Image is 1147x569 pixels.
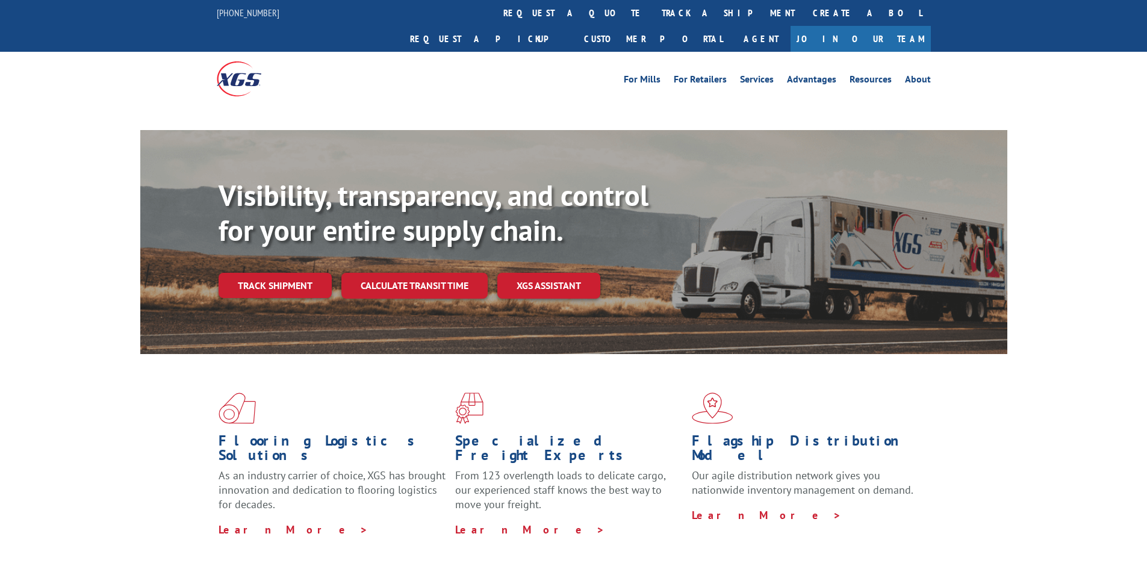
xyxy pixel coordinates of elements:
a: For Mills [624,75,661,88]
span: Our agile distribution network gives you nationwide inventory management on demand. [692,468,913,497]
a: Advantages [787,75,836,88]
a: XGS ASSISTANT [497,273,600,299]
a: Learn More > [219,523,368,536]
a: Agent [732,26,791,52]
span: As an industry carrier of choice, XGS has brought innovation and dedication to flooring logistics... [219,468,446,511]
a: Request a pickup [401,26,575,52]
a: Customer Portal [575,26,732,52]
img: xgs-icon-flagship-distribution-model-red [692,393,733,424]
a: Learn More > [692,508,842,522]
b: Visibility, transparency, and control for your entire supply chain. [219,176,648,249]
img: xgs-icon-total-supply-chain-intelligence-red [219,393,256,424]
h1: Flagship Distribution Model [692,434,919,468]
a: About [905,75,931,88]
img: xgs-icon-focused-on-flooring-red [455,393,483,424]
h1: Flooring Logistics Solutions [219,434,446,468]
a: Learn More > [455,523,605,536]
a: Join Our Team [791,26,931,52]
p: From 123 overlength loads to delicate cargo, our experienced staff knows the best way to move you... [455,468,683,522]
a: Services [740,75,774,88]
h1: Specialized Freight Experts [455,434,683,468]
a: Resources [850,75,892,88]
a: [PHONE_NUMBER] [217,7,279,19]
a: For Retailers [674,75,727,88]
a: Track shipment [219,273,332,298]
a: Calculate transit time [341,273,488,299]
